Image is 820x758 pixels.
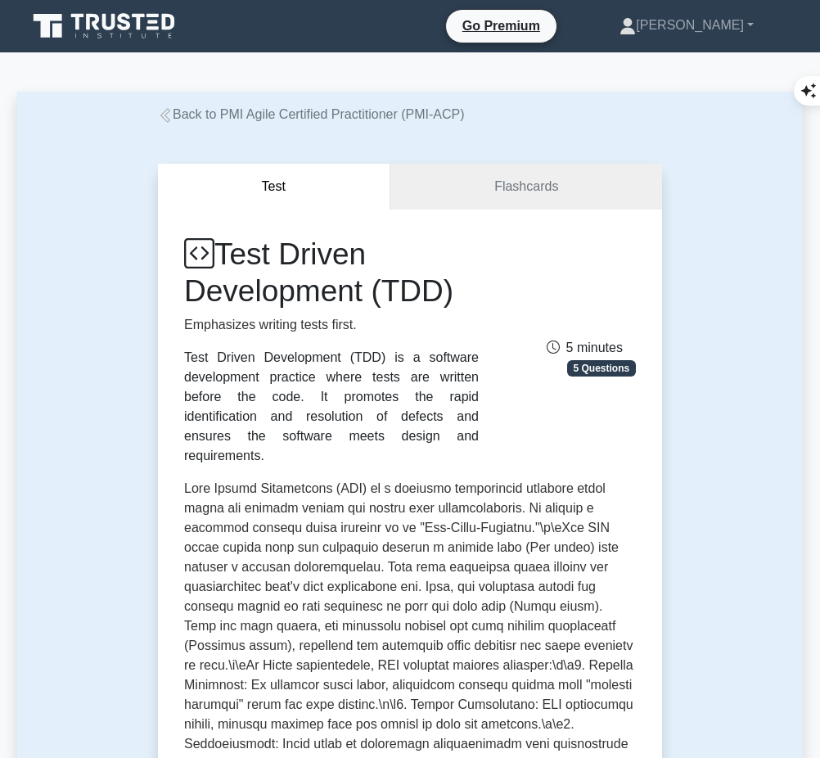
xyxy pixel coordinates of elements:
p: Emphasizes writing tests first. [184,315,479,335]
a: Go Premium [453,16,550,36]
span: 5 minutes [547,341,623,354]
a: [PERSON_NAME] [580,9,793,42]
div: Test Driven Development (TDD) is a software development practice where tests are written before t... [184,348,479,466]
span: 5 Questions [567,360,636,377]
a: Flashcards [390,164,662,210]
h1: Test Driven Development (TDD) [184,236,479,309]
button: Test [158,164,390,210]
a: Back to PMI Agile Certified Practitioner (PMI-ACP) [158,107,465,121]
